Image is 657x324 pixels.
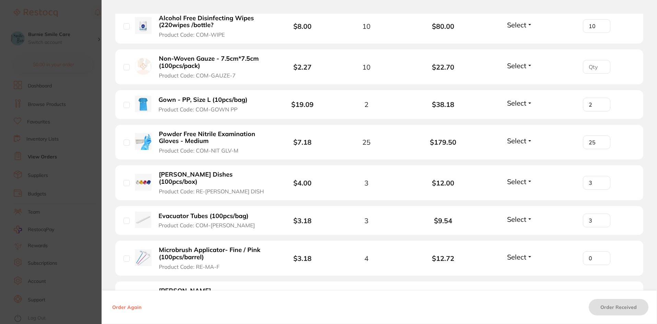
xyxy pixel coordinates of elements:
b: $2.27 [293,63,312,71]
img: Powder Free Nitrile Examination Gloves - Medium [135,133,152,150]
button: Select [505,21,535,29]
span: Select [507,136,526,145]
b: Powder Free Nitrile Examination Gloves - Medium [159,131,265,145]
button: Gown - PP, Size L (10pcs/bag) Product Code: COM-GOWN PP [156,96,255,113]
b: $3.18 [293,216,312,225]
b: $19.09 [291,100,314,109]
button: Select [505,136,535,145]
input: Qty [583,135,610,149]
button: Select [505,177,535,186]
button: Select [505,61,535,70]
span: 10 [362,22,371,30]
b: [PERSON_NAME] Dishes (100pcs/box) [159,171,265,185]
input: Qty [583,214,610,227]
input: Qty [583,60,610,74]
button: Select [505,253,535,261]
img: Alcohol Free Disinfecting Wipes (220wipes /bottle? [135,17,152,34]
b: [PERSON_NAME] [MEDICAL_DATA] 0.9% for Irrigation 1000ml Bag [159,287,265,309]
img: Gown - PP, Size L (10pcs/bag) [135,96,151,112]
span: Select [507,61,526,70]
span: Select [507,177,526,186]
b: Evacuator Tubes (100pcs/bag) [159,213,248,220]
span: Product Code: COM-[PERSON_NAME] [159,222,255,228]
button: Powder Free Nitrile Examination Gloves - Medium Product Code: COM-NIT GLV-M [157,130,267,154]
img: Non-Woven Gauze - 7.5cm*7.5cm (100pcs/pack) [135,58,152,75]
b: $9.54 [405,217,482,225]
button: Order Again [110,304,143,310]
b: $38.18 [405,100,482,108]
b: $4.00 [293,179,312,187]
span: Select [507,21,526,29]
span: Product Code: COM-WIPE [159,32,225,38]
img: Dappen Dishes (100pcs/box) [135,174,152,191]
input: Qty [583,19,610,33]
span: 25 [362,138,371,146]
b: $3.18 [293,254,312,263]
button: [PERSON_NAME] [MEDICAL_DATA] 0.9% for Irrigation 1000ml Bag Product Code: OS-SC09-BAG [157,287,267,318]
span: Product Code: COM-NIT GLV-M [159,147,238,154]
button: Evacuator Tubes (100pcs/bag) Product Code: COM-[PERSON_NAME] [156,212,262,229]
span: Product Code: COM-GAUZE-7 [159,72,236,79]
button: [PERSON_NAME] Dishes (100pcs/box) Product Code: RE-[PERSON_NAME] DISH [157,171,267,195]
b: $179.50 [405,138,482,146]
button: Select [505,215,535,224]
b: Microbrush Applicator- Fine / Pink (100pcs/barrel) [159,247,265,261]
button: Select [505,99,535,107]
span: Product Code: RE-[PERSON_NAME] DISH [159,188,264,194]
button: Order Received [589,299,648,315]
b: Non-Woven Gauze - 7.5cm*7.5cm (100pcs/pack) [159,55,265,69]
b: $8.00 [293,22,312,31]
b: $12.72 [405,254,482,262]
input: Qty [583,98,610,111]
b: Alcohol Free Disinfecting Wipes (220wipes /bottle? [159,15,265,29]
button: Non-Woven Gauze - 7.5cm*7.5cm (100pcs/pack) Product Code: COM-GAUZE-7 [157,55,267,79]
b: Gown - PP, Size L (10pcs/bag) [159,96,247,104]
span: Product Code: COM-GOWN PP [159,106,237,112]
span: Select [507,99,526,107]
input: Qty [583,176,610,190]
b: $22.70 [405,63,482,71]
span: 3 [364,179,368,187]
button: Alcohol Free Disinfecting Wipes (220wipes /bottle? Product Code: COM-WIPE [157,14,267,38]
input: Qty [583,251,610,265]
b: $12.00 [405,179,482,187]
span: 3 [364,217,368,225]
span: Select [507,253,526,261]
span: 10 [362,63,371,71]
span: Product Code: RE-MA-F [159,264,220,270]
button: Microbrush Applicator- Fine / Pink (100pcs/barrel) Product Code: RE-MA-F [157,246,267,270]
img: Microbrush Applicator- Fine / Pink (100pcs/barrel) [135,249,152,266]
span: Select [507,215,526,224]
img: Evacuator Tubes (100pcs/bag) [135,212,151,228]
b: $80.00 [405,22,482,30]
b: $7.18 [293,138,312,146]
span: 2 [364,100,368,108]
span: 4 [364,254,368,262]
